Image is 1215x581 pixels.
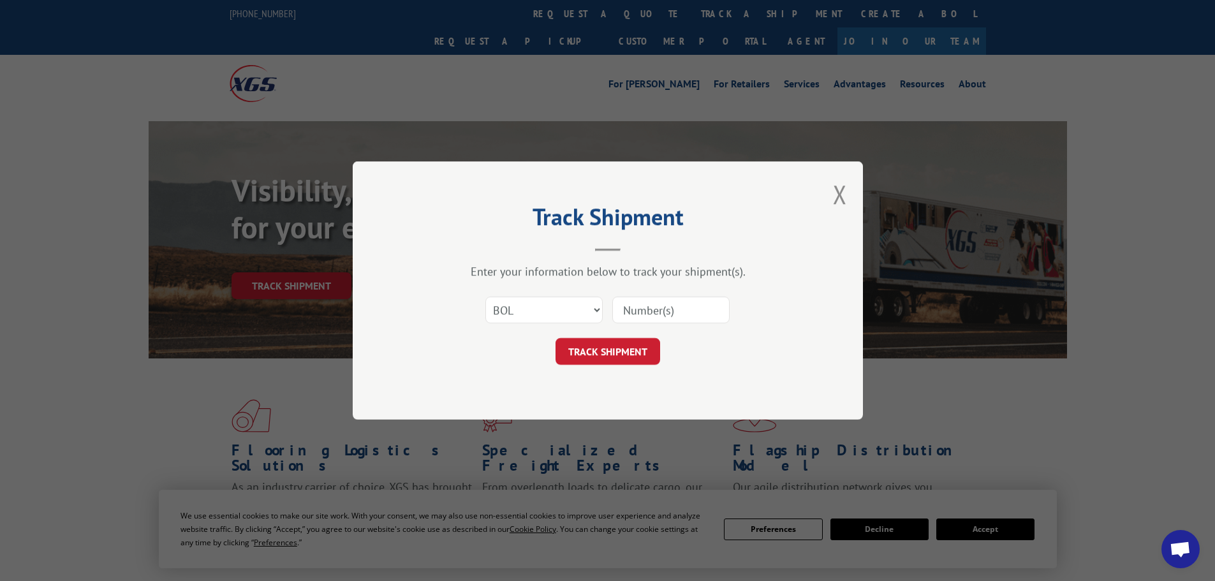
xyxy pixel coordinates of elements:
div: Open chat [1161,530,1200,568]
input: Number(s) [612,297,730,323]
h2: Track Shipment [416,208,799,232]
button: TRACK SHIPMENT [556,338,660,365]
div: Enter your information below to track your shipment(s). [416,264,799,279]
button: Close modal [833,177,847,211]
